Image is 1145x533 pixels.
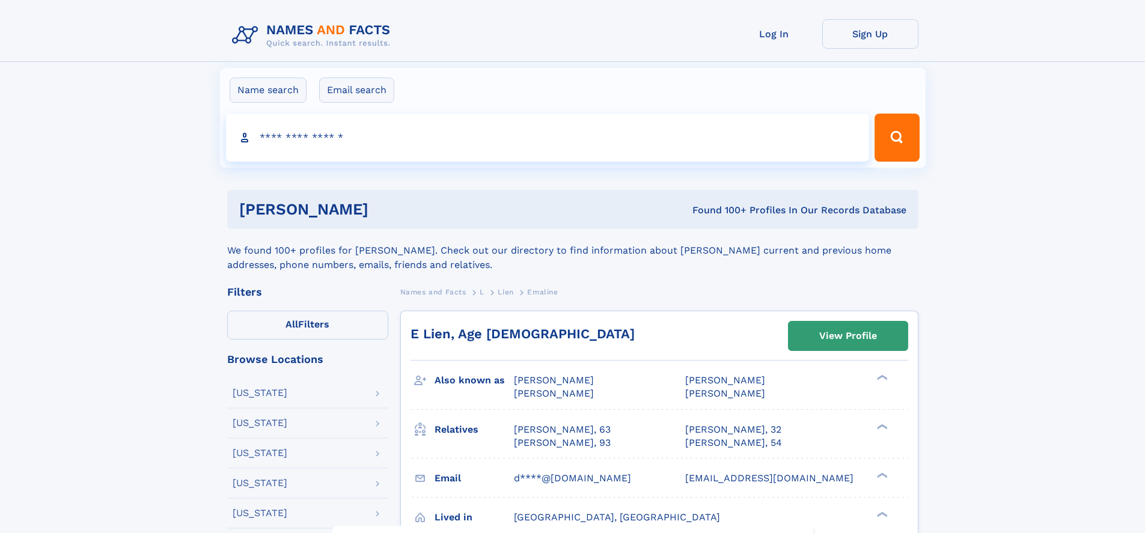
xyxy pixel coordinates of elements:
[227,354,388,365] div: Browse Locations
[233,418,287,428] div: [US_STATE]
[498,284,513,299] a: Lien
[685,388,765,399] span: [PERSON_NAME]
[875,114,919,162] button: Search Button
[233,478,287,488] div: [US_STATE]
[319,78,394,103] label: Email search
[685,436,782,449] a: [PERSON_NAME], 54
[411,326,635,341] a: E Lien, Age [DEMOGRAPHIC_DATA]
[435,370,514,391] h3: Also known as
[480,288,484,296] span: L
[530,204,906,217] div: Found 100+ Profiles In Our Records Database
[227,229,918,272] div: We found 100+ profiles for [PERSON_NAME]. Check out our directory to find information about [PERS...
[514,374,594,386] span: [PERSON_NAME]
[819,322,877,350] div: View Profile
[874,471,888,479] div: ❯
[527,288,558,296] span: Emaline
[874,374,888,382] div: ❯
[685,472,853,484] span: [EMAIL_ADDRESS][DOMAIN_NAME]
[514,423,611,436] a: [PERSON_NAME], 63
[233,388,287,398] div: [US_STATE]
[514,511,720,523] span: [GEOGRAPHIC_DATA], [GEOGRAPHIC_DATA]
[498,288,513,296] span: Lien
[685,374,765,386] span: [PERSON_NAME]
[233,448,287,458] div: [US_STATE]
[874,510,888,518] div: ❯
[226,114,870,162] input: search input
[822,19,918,49] a: Sign Up
[435,507,514,528] h3: Lived in
[435,419,514,440] h3: Relatives
[227,287,388,297] div: Filters
[227,19,400,52] img: Logo Names and Facts
[789,321,908,350] a: View Profile
[233,508,287,518] div: [US_STATE]
[239,202,531,217] h1: [PERSON_NAME]
[285,318,298,330] span: All
[480,284,484,299] a: L
[874,422,888,430] div: ❯
[514,388,594,399] span: [PERSON_NAME]
[514,436,611,449] a: [PERSON_NAME], 93
[230,78,307,103] label: Name search
[435,468,514,489] h3: Email
[227,311,388,340] label: Filters
[400,284,466,299] a: Names and Facts
[726,19,822,49] a: Log In
[685,423,781,436] a: [PERSON_NAME], 32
